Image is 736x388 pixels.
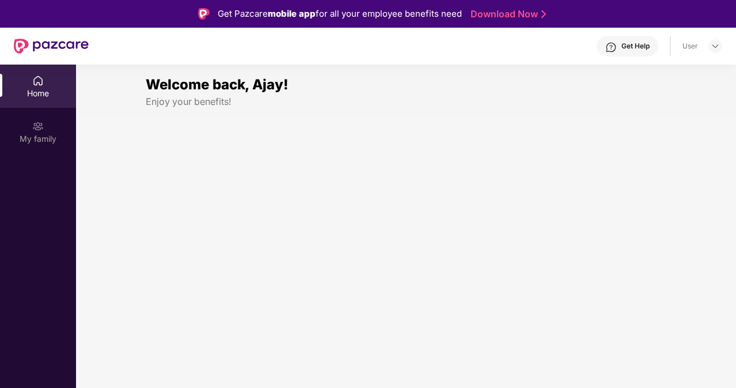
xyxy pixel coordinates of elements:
[198,8,210,20] img: Logo
[541,8,546,20] img: Stroke
[32,75,44,86] img: svg+xml;base64,PHN2ZyBpZD0iSG9tZSIgeG1sbnM9Imh0dHA6Ly93d3cudzMub3JnLzIwMDAvc3ZnIiB3aWR0aD0iMjAiIG...
[471,8,542,20] a: Download Now
[14,39,89,54] img: New Pazcare Logo
[32,120,44,132] img: svg+xml;base64,PHN2ZyB3aWR0aD0iMjAiIGhlaWdodD0iMjAiIHZpZXdCb3g9IjAgMCAyMCAyMCIgZmlsbD0ibm9uZSIgeG...
[218,7,462,21] div: Get Pazcare for all your employee benefits need
[621,42,650,51] div: Get Help
[146,76,289,93] span: Welcome back, Ajay!
[711,42,720,51] img: svg+xml;base64,PHN2ZyBpZD0iRHJvcGRvd24tMzJ4MzIiIHhtbG5zPSJodHRwOi8vd3d3LnczLm9yZy8yMDAwL3N2ZyIgd2...
[268,8,316,19] strong: mobile app
[682,42,698,51] div: User
[146,96,666,108] div: Enjoy your benefits!
[605,42,617,53] img: svg+xml;base64,PHN2ZyBpZD0iSGVscC0zMngzMiIgeG1sbnM9Imh0dHA6Ly93d3cudzMub3JnLzIwMDAvc3ZnIiB3aWR0aD...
